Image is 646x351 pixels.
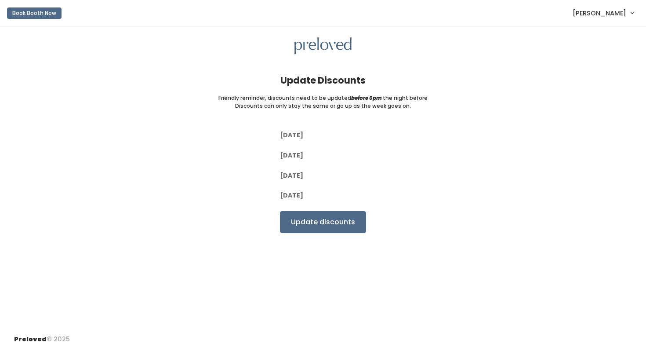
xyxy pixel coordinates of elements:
a: Book Booth Now [7,4,62,23]
label: [DATE] [280,131,303,140]
label: [DATE] [280,151,303,160]
label: [DATE] [280,171,303,180]
input: Update discounts [280,211,366,233]
h4: Update Discounts [280,75,366,85]
i: before 6pm [351,94,382,102]
small: Discounts can only stay the same or go up as the week goes on. [235,102,411,110]
button: Book Booth Now [7,7,62,19]
span: [PERSON_NAME] [573,8,626,18]
div: © 2025 [14,328,70,344]
small: Friendly reminder, discounts need to be updated the night before [218,94,428,102]
img: preloved logo [294,37,352,55]
a: [PERSON_NAME] [564,4,642,22]
span: Preloved [14,335,47,344]
label: [DATE] [280,191,303,200]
